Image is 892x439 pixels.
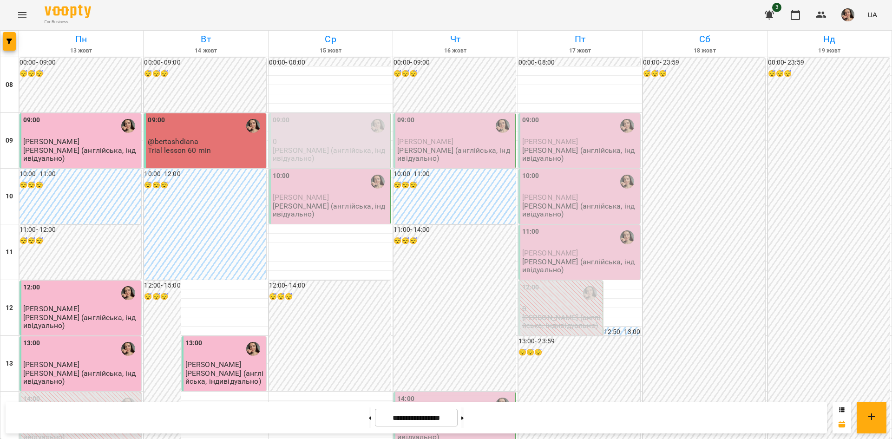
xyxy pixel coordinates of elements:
h6: 😴😴😴 [20,69,141,79]
h6: 00:00 - 08:00 [269,58,391,68]
h6: 12:00 - 14:00 [269,281,391,291]
div: Крикун Анна (а) [583,286,597,300]
p: [PERSON_NAME] (англійська, індивідуально) [522,314,601,330]
p: [PERSON_NAME] (англійська, індивідуально) [522,146,638,163]
h6: Вт [145,32,266,46]
h6: Чт [394,32,516,46]
h6: 12:50 - 13:00 [604,327,640,337]
h6: 10:00 - 12:00 [144,169,266,179]
img: Крикун Анна (а) [121,286,135,300]
label: 09:00 [397,115,414,125]
button: Menu [11,4,33,26]
img: Voopty Logo [45,5,91,18]
h6: 10 [6,191,13,202]
h6: 😴😴😴 [394,236,515,246]
label: 12:00 [522,282,539,293]
span: For Business [45,19,91,25]
img: Крикун Анна (а) [121,119,135,133]
span: @bertashdiana [148,137,198,146]
h6: Нд [769,32,890,46]
span: [PERSON_NAME] [522,249,578,257]
div: Крикун Анна (а) [620,175,634,189]
h6: 11:00 - 14:00 [394,225,515,235]
label: 09:00 [23,115,40,125]
p: 0 [522,305,601,313]
h6: 😴😴😴 [269,292,391,302]
p: [PERSON_NAME] (англійська, індивідуально) [185,369,264,386]
h6: 10:00 - 11:00 [20,169,141,179]
span: [PERSON_NAME] [522,137,578,146]
h6: 😴😴😴 [394,69,515,79]
img: Крикун Анна (а) [246,342,260,356]
label: 14:00 [23,394,40,404]
label: 13:00 [23,338,40,348]
h6: Пн [20,32,142,46]
h6: 10:00 - 11:00 [394,169,515,179]
h6: 08 [6,80,13,90]
h6: 14 жовт [145,46,266,55]
p: [PERSON_NAME] (англійська, індивідуально) [23,146,139,163]
h6: 😴😴😴 [20,180,141,190]
label: 13:00 [185,338,203,348]
p: 0 [273,138,388,145]
h6: 😴😴😴 [144,69,266,79]
h6: 13:00 - 23:59 [518,336,640,347]
img: Крикун Анна (а) [620,119,634,133]
span: [PERSON_NAME] [273,193,329,202]
p: [PERSON_NAME] (англійська, індивідуально) [522,202,638,218]
h6: 11 [6,247,13,257]
h6: Сб [644,32,765,46]
label: 09:00 [522,115,539,125]
p: Trial lesson 60 min [148,146,211,154]
img: Крикун Анна (а) [371,175,385,189]
label: 10:00 [273,171,290,181]
h6: 15 жовт [270,46,391,55]
span: [PERSON_NAME] [23,360,79,369]
img: Крикун Анна (а) [620,230,634,244]
span: [PERSON_NAME] [522,193,578,202]
h6: 😴😴😴 [394,180,515,190]
h6: 00:00 - 09:00 [144,58,266,68]
img: Крикун Анна (а) [371,119,385,133]
h6: 16 жовт [394,46,516,55]
label: 09:00 [148,115,165,125]
label: 09:00 [273,115,290,125]
p: [PERSON_NAME] (англійська, індивідуально) [273,146,388,163]
span: 3 [772,3,781,12]
p: [PERSON_NAME] (англійська, індивідуально) [273,202,388,218]
h6: 00:00 - 09:00 [20,58,141,68]
h6: 18 жовт [644,46,765,55]
h6: 13 жовт [20,46,142,55]
h6: 00:00 - 09:00 [394,58,515,68]
img: Крикун Анна (а) [246,119,260,133]
h6: 17 жовт [519,46,641,55]
span: [PERSON_NAME] [23,137,79,146]
h6: 😴😴😴 [144,292,180,302]
h6: 19 жовт [769,46,890,55]
label: 14:00 [397,394,414,404]
img: Крикун Анна (а) [496,119,510,133]
span: [PERSON_NAME] [397,137,453,146]
h6: Ср [270,32,391,46]
h6: 09 [6,136,13,146]
h6: 00:00 - 23:59 [768,58,890,68]
span: [PERSON_NAME] [185,360,242,369]
span: UA [867,10,877,20]
h6: 11:00 - 12:00 [20,225,141,235]
h6: Пт [519,32,641,46]
p: [PERSON_NAME] (англійська, індивідуально) [23,369,139,386]
h6: 😴😴😴 [768,69,890,79]
label: 12:00 [23,282,40,293]
label: 11:00 [522,227,539,237]
h6: 😴😴😴 [144,180,266,190]
button: UA [864,6,881,23]
h6: 12 [6,303,13,313]
span: [PERSON_NAME] [23,304,79,313]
